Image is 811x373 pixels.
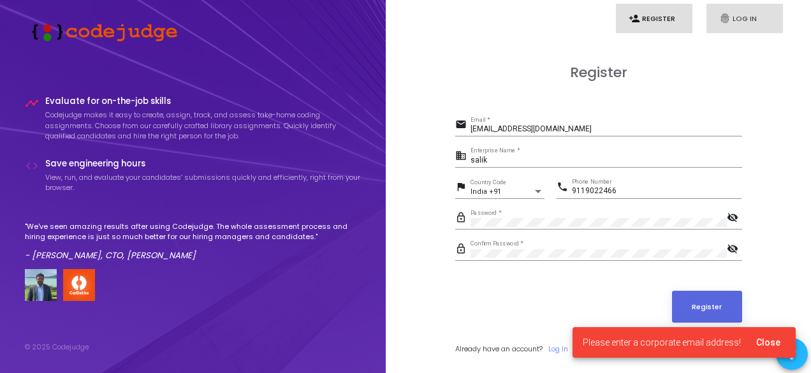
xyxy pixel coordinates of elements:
[706,4,783,34] a: fingerprintLog In
[672,291,742,323] button: Register
[455,242,471,258] mat-icon: lock_outline
[25,269,57,301] img: user image
[455,344,543,354] span: Already have an account?
[548,344,568,355] a: Log In
[45,96,362,106] h4: Evaluate for on-the-job skills
[572,187,742,196] input: Phone Number
[25,342,89,353] div: © 2025 Codejudge
[45,172,362,193] p: View, run, and evaluate your candidates’ submissions quickly and efficiently, right from your bro...
[471,125,742,134] input: Email
[719,13,731,24] i: fingerprint
[25,221,362,242] p: "We've seen amazing results after using Codejudge. The whole assessment process and hiring experi...
[455,118,471,133] mat-icon: email
[25,96,39,110] i: timeline
[756,337,780,347] span: Close
[471,156,742,165] input: Enterprise Name
[727,242,742,258] mat-icon: visibility_off
[455,64,742,81] h3: Register
[746,331,791,354] button: Close
[25,249,196,261] em: - [PERSON_NAME], CTO, [PERSON_NAME]
[45,159,362,169] h4: Save engineering hours
[455,180,471,196] mat-icon: flag
[727,211,742,226] mat-icon: visibility_off
[45,110,362,142] p: Codejudge makes it easy to create, assign, track, and assess take-home coding assignments. Choose...
[63,269,95,301] img: company-logo
[25,159,39,173] i: code
[471,187,501,196] span: India +91
[616,4,692,34] a: person_addRegister
[583,336,741,349] span: Please enter a corporate email address!
[629,13,640,24] i: person_add
[455,149,471,165] mat-icon: business
[557,180,572,196] mat-icon: phone
[455,211,471,226] mat-icon: lock_outline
